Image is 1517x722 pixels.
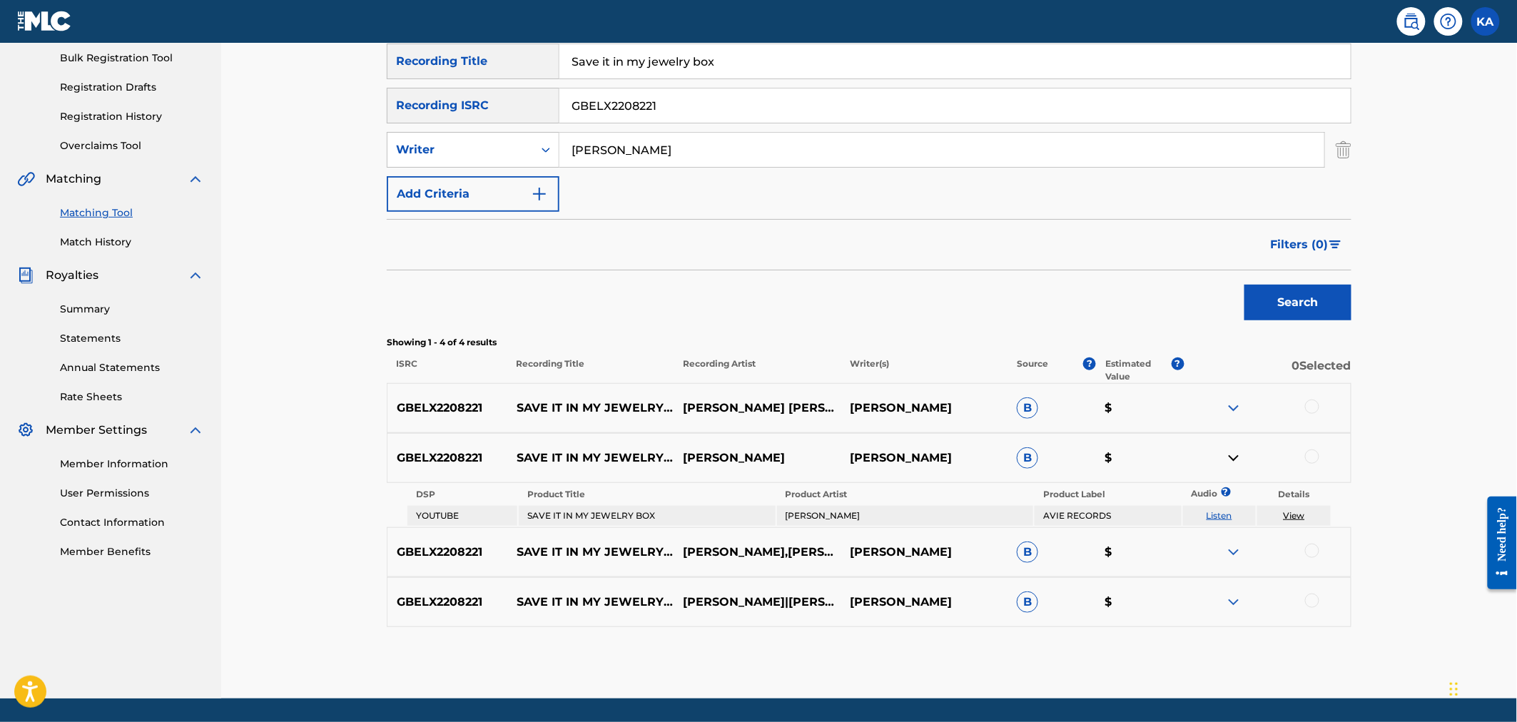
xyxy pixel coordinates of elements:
[1262,227,1351,263] button: Filters (0)
[777,506,1033,526] td: [PERSON_NAME]
[60,109,204,124] a: Registration History
[1096,544,1184,561] p: $
[46,267,98,284] span: Royalties
[387,44,1351,327] form: Search Form
[1397,7,1426,36] a: Public Search
[1271,236,1329,253] span: Filters ( 0 )
[1017,447,1038,469] span: B
[60,51,204,66] a: Bulk Registration Tool
[1225,400,1242,417] img: expand
[1471,7,1500,36] div: User Menu
[841,400,1008,417] p: [PERSON_NAME]
[519,506,775,526] td: SAVE IT IN MY JEWELRY BOX
[1017,591,1038,613] span: B
[387,336,1351,349] p: Showing 1 - 4 of 4 results
[187,267,204,284] img: expand
[507,449,674,467] p: SAVE IT IN MY JEWELRY BOX
[387,400,507,417] p: GBELX2208221
[841,544,1008,561] p: [PERSON_NAME]
[674,449,841,467] p: [PERSON_NAME]
[60,515,204,530] a: Contact Information
[60,80,204,95] a: Registration Drafts
[1450,668,1458,711] div: Drag
[1225,449,1242,467] img: contract
[507,400,674,417] p: SAVE IT IN MY JEWELRY BOX
[1083,357,1096,370] span: ?
[1105,357,1171,383] p: Estimated Value
[60,544,204,559] a: Member Benefits
[1257,484,1331,504] th: Details
[507,594,674,611] p: SAVE IT IN MY JEWELRY BOX
[1225,594,1242,611] img: expand
[1329,240,1341,249] img: filter
[507,357,674,383] p: Recording Title
[60,486,204,501] a: User Permissions
[387,176,559,212] button: Add Criteria
[17,11,72,31] img: MLC Logo
[841,357,1008,383] p: Writer(s)
[1225,487,1226,497] span: ?
[17,267,34,284] img: Royalties
[1440,13,1457,30] img: help
[841,594,1008,611] p: [PERSON_NAME]
[519,484,775,504] th: Product Title
[674,357,841,383] p: Recording Artist
[60,457,204,472] a: Member Information
[60,138,204,153] a: Overclaims Tool
[1244,285,1351,320] button: Search
[60,205,204,220] a: Matching Tool
[1018,357,1049,383] p: Source
[1403,13,1420,30] img: search
[187,422,204,439] img: expand
[387,449,507,467] p: GBELX2208221
[1225,544,1242,561] img: expand
[1172,357,1184,370] span: ?
[396,141,524,158] div: Writer
[60,390,204,405] a: Rate Sheets
[46,422,147,439] span: Member Settings
[1183,487,1200,500] p: Audio
[674,594,841,611] p: [PERSON_NAME]|[PERSON_NAME]|[PERSON_NAME]|[PERSON_NAME]|[PERSON_NAME]
[1017,541,1038,563] span: B
[1336,132,1351,168] img: Delete Criterion
[187,171,204,188] img: expand
[1207,510,1232,521] a: Listen
[60,331,204,346] a: Statements
[1184,357,1351,383] p: 0 Selected
[1446,654,1517,722] iframe: Chat Widget
[1096,400,1184,417] p: $
[507,544,674,561] p: SAVE IT IN MY JEWELRY BOX
[407,506,517,526] td: YOUTUBE
[1284,510,1305,521] a: View
[17,422,34,439] img: Member Settings
[60,235,204,250] a: Match History
[1035,484,1181,504] th: Product Label
[1096,594,1184,611] p: $
[387,357,507,383] p: ISRC
[17,171,35,188] img: Matching
[407,484,517,504] th: DSP
[1477,485,1517,600] iframe: Resource Center
[60,302,204,317] a: Summary
[1434,7,1463,36] div: Help
[60,360,204,375] a: Annual Statements
[1035,506,1181,526] td: AVIE RECORDS
[674,544,841,561] p: [PERSON_NAME],[PERSON_NAME] [PERSON_NAME] [PERSON_NAME],[PERSON_NAME],[PERSON_NAME]
[841,449,1008,467] p: [PERSON_NAME]
[531,185,548,203] img: 9d2ae6d4665cec9f34b9.svg
[1017,397,1038,419] span: B
[1096,449,1184,467] p: $
[46,171,101,188] span: Matching
[387,544,507,561] p: GBELX2208221
[674,400,841,417] p: [PERSON_NAME] [PERSON_NAME] [PERSON_NAME],[PERSON_NAME] & [PERSON_NAME]
[387,594,507,611] p: GBELX2208221
[777,484,1033,504] th: Product Artist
